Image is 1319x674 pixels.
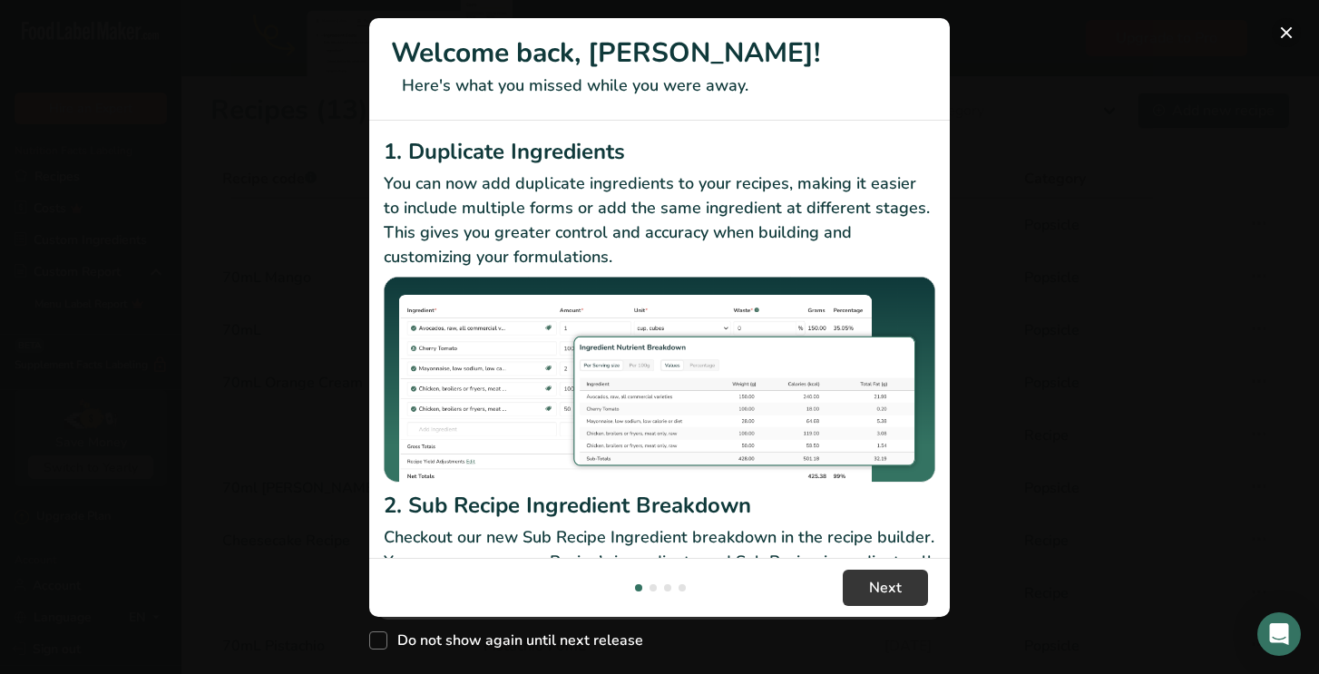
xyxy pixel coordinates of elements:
button: Next [843,570,928,606]
img: Duplicate Ingredients [384,277,935,483]
span: Next [869,577,902,599]
h1: Welcome back, [PERSON_NAME]! [391,33,928,73]
p: Checkout our new Sub Recipe Ingredient breakdown in the recipe builder. You can now see your Reci... [384,525,935,599]
p: You can now add duplicate ingredients to your recipes, making it easier to include multiple forms... [384,171,935,269]
div: Open Intercom Messenger [1257,612,1301,656]
h2: 2. Sub Recipe Ingredient Breakdown [384,489,935,522]
span: Do not show again until next release [387,631,643,650]
h2: 1. Duplicate Ingredients [384,135,935,168]
p: Here's what you missed while you were away. [391,73,928,98]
